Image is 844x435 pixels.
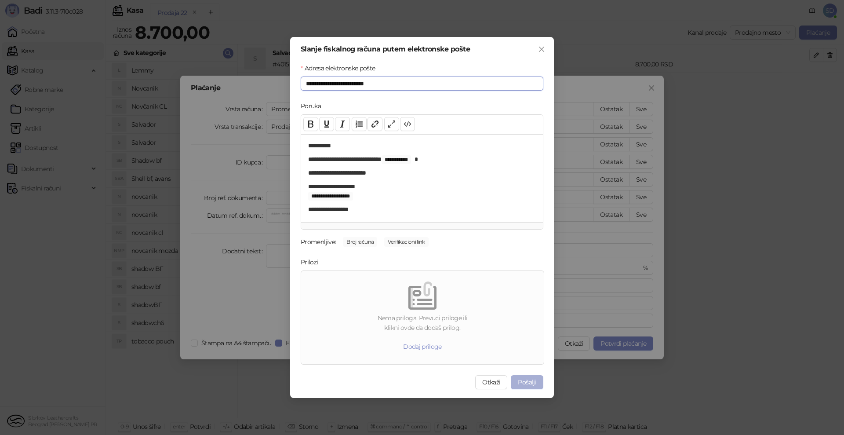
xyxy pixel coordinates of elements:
[352,117,367,131] button: List
[535,42,549,56] button: Close
[301,77,543,91] input: Adresa elektronske pošte
[301,101,327,111] label: Poruka
[475,375,507,389] button: Otkaži
[319,117,334,131] button: Underline
[301,63,381,73] label: Adresa elektronske pošte
[305,313,540,333] div: Nema priloga. Prevuci priloge ili klikni ovde da dodaš prilog.
[305,274,540,361] span: emptyNema priloga. Prevuci priloge iliklikni ovde da dodaš prilog.Dodaj priloge
[384,237,428,247] span: Verifikacioni link
[301,237,336,247] div: Promenljive:
[335,117,350,131] button: Italic
[408,281,437,310] img: empty
[303,117,318,131] button: Bold
[396,340,449,354] button: Dodaj priloge
[511,375,543,389] button: Pošalji
[400,117,415,131] button: Code view
[343,237,377,247] span: Broj računa
[301,46,543,53] div: Slanje fiskalnog računa putem elektronske pošte
[538,46,545,53] span: close
[384,117,399,131] button: Full screen
[367,117,382,131] button: Link
[301,257,324,267] label: Prilozi
[535,46,549,53] span: Zatvori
